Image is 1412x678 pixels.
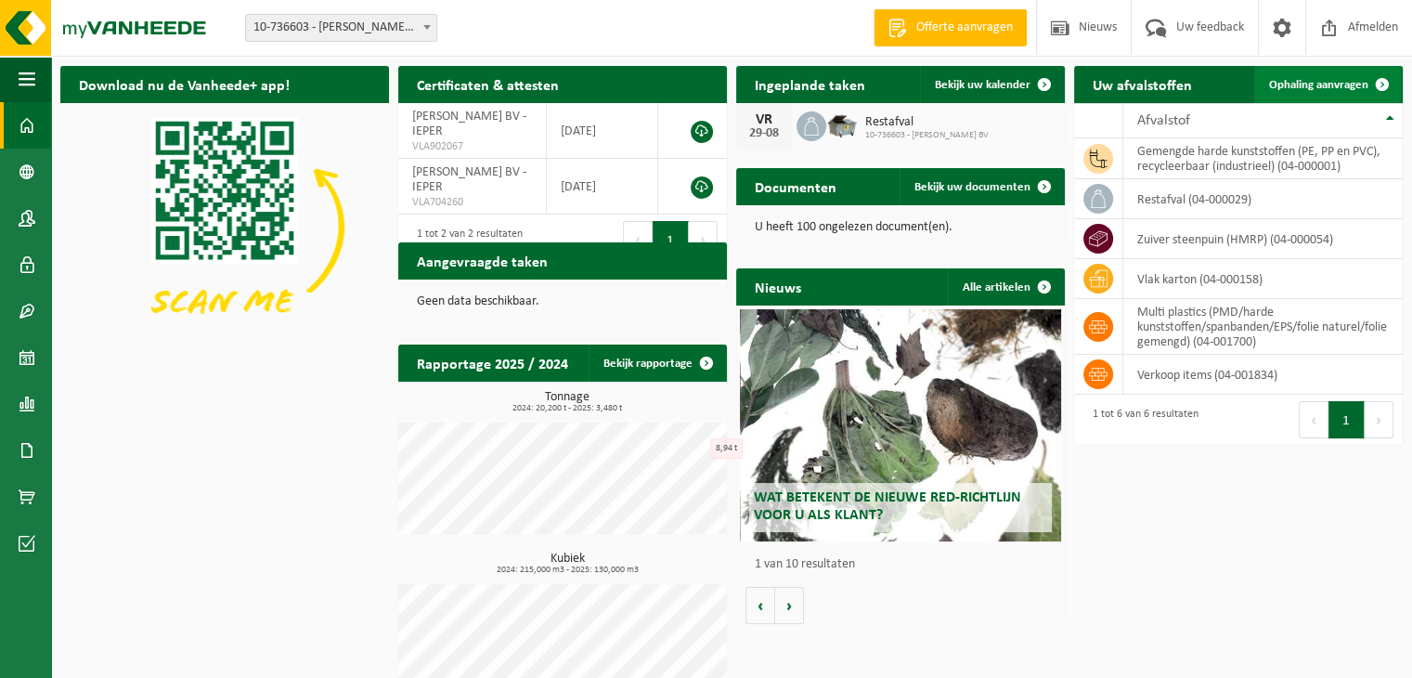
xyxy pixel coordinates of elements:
span: Restafval [865,115,989,130]
p: U heeft 100 ongelezen document(en). [755,221,1046,234]
h2: Certificaten & attesten [398,66,577,102]
button: Volgende [775,587,804,624]
p: 1 van 10 resultaten [755,558,1056,571]
a: Bekijk uw documenten [900,168,1063,205]
span: 10-736603 - LEROY BV - IEPER [245,14,437,42]
span: [PERSON_NAME] BV - IEPER [412,165,526,194]
p: Geen data beschikbaar. [417,295,708,308]
a: Offerte aanvragen [874,9,1027,46]
td: multi plastics (PMD/harde kunststoffen/spanbanden/EPS/folie naturel/folie gemengd) (04-001700) [1123,299,1403,355]
h2: Rapportage 2025 / 2024 [398,345,587,381]
a: Bekijk rapportage [589,345,725,382]
span: 10-736603 - LEROY BV - IEPER [246,15,436,41]
div: VR [745,112,783,127]
span: [PERSON_NAME] BV - IEPER [412,110,526,138]
h2: Documenten [736,168,855,204]
h2: Ingeplande taken [736,66,884,102]
h2: Aangevraagde taken [398,242,566,279]
span: Offerte aanvragen [912,19,1017,37]
span: VLA704260 [412,195,532,210]
td: gemengde harde kunststoffen (PE, PP en PVC), recycleerbaar (industrieel) (04-000001) [1123,138,1403,179]
h2: Uw afvalstoffen [1074,66,1211,102]
span: 10-736603 - [PERSON_NAME] BV [865,130,989,141]
span: Ophaling aanvragen [1269,79,1368,91]
h2: Download nu de Vanheede+ app! [60,66,308,102]
button: Previous [623,221,653,258]
td: zuiver steenpuin (HMRP) (04-000054) [1123,219,1403,259]
td: vlak karton (04-000158) [1123,259,1403,299]
button: Next [689,221,718,258]
div: 29-08 [745,127,783,140]
button: Next [1365,401,1393,438]
h3: Kubiek [408,553,727,575]
img: WB-5000-GAL-GY-01 [826,109,858,140]
button: 1 [1328,401,1365,438]
h2: Nieuws [736,268,820,305]
span: Bekijk uw documenten [914,181,1030,193]
button: Previous [1299,401,1328,438]
span: Afvalstof [1137,113,1190,128]
div: 1 tot 6 van 6 resultaten [1083,399,1198,440]
a: Ophaling aanvragen [1254,66,1401,103]
span: Wat betekent de nieuwe RED-richtlijn voor u als klant? [754,490,1021,523]
a: Bekijk uw kalender [920,66,1063,103]
td: [DATE] [547,103,658,159]
a: Wat betekent de nieuwe RED-richtlijn voor u als klant? [740,309,1062,541]
img: Download de VHEPlus App [60,103,389,350]
span: 2024: 20,200 t - 2025: 3,480 t [408,404,727,413]
td: restafval (04-000029) [1123,179,1403,219]
div: 8,94 t [710,438,743,459]
td: [DATE] [547,159,658,215]
td: verkoop items (04-001834) [1123,355,1403,395]
div: 1 tot 2 van 2 resultaten [408,219,523,260]
span: Bekijk uw kalender [935,79,1030,91]
a: Alle artikelen [948,268,1063,306]
span: 2024: 215,000 m3 - 2025: 130,000 m3 [408,566,727,575]
span: VLA902067 [412,139,532,154]
button: Vorige [745,587,775,624]
button: 1 [653,221,689,258]
h3: Tonnage [408,391,727,413]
